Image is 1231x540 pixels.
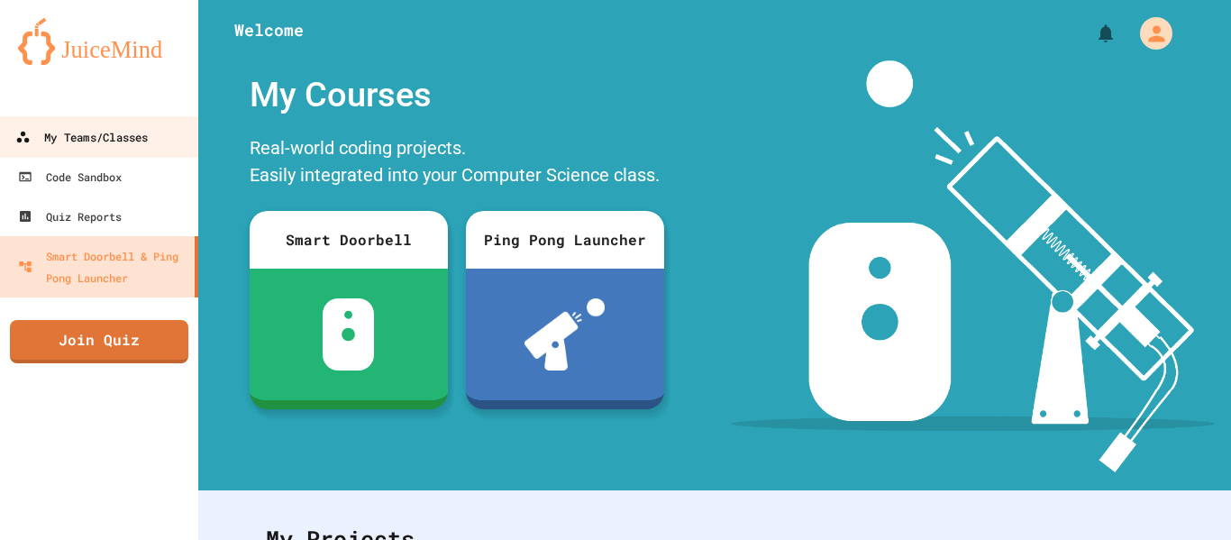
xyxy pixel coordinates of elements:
[524,298,605,371] img: ppl-with-ball.png
[10,320,188,363] a: Join Quiz
[15,126,148,149] div: My Teams/Classes
[18,245,187,288] div: Smart Doorbell & Ping Pong Launcher
[323,298,374,371] img: sdb-white.svg
[241,60,673,130] div: My Courses
[466,211,664,269] div: Ping Pong Launcher
[18,18,180,65] img: logo-orange.svg
[1121,13,1177,54] div: My Account
[1062,18,1121,49] div: My Notifications
[250,211,448,269] div: Smart Doorbell
[241,130,673,197] div: Real-world coding projects. Easily integrated into your Computer Science class.
[18,166,122,188] div: Code Sandbox
[18,206,122,227] div: Quiz Reports
[731,60,1214,472] img: banner-image-my-projects.png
